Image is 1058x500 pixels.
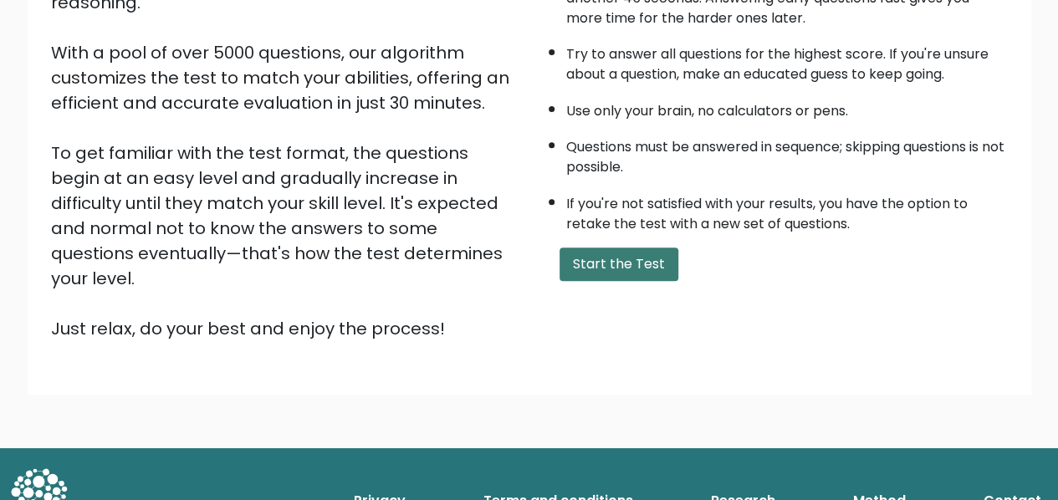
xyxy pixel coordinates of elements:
[566,186,1008,234] li: If you're not satisfied with your results, you have the option to retake the test with a new set ...
[560,247,678,281] button: Start the Test
[566,36,1008,84] li: Try to answer all questions for the highest score. If you're unsure about a question, make an edu...
[566,129,1008,177] li: Questions must be answered in sequence; skipping questions is not possible.
[566,93,1008,121] li: Use only your brain, no calculators or pens.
